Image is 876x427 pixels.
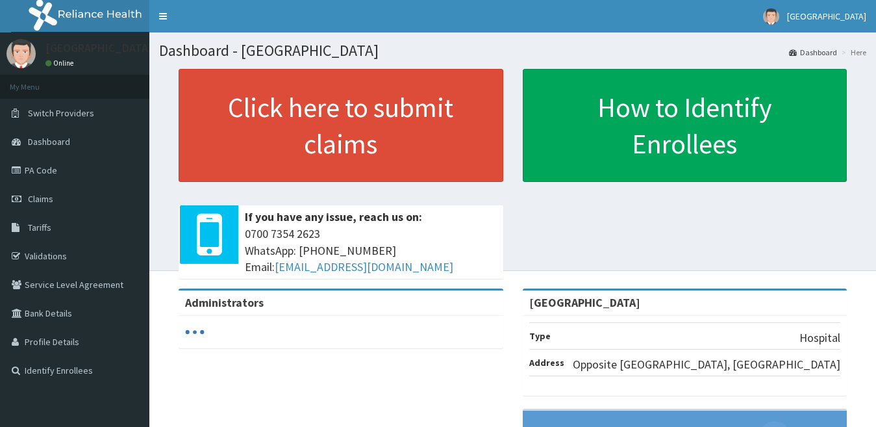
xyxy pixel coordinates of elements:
span: Dashboard [28,136,70,148]
span: Tariffs [28,222,51,233]
b: Type [529,330,551,342]
img: User Image [763,8,779,25]
p: [GEOGRAPHIC_DATA] [45,42,153,54]
strong: [GEOGRAPHIC_DATA] [529,295,640,310]
a: [EMAIL_ADDRESS][DOMAIN_NAME] [275,259,453,274]
span: Claims [28,193,53,205]
li: Here [838,47,866,58]
h1: Dashboard - [GEOGRAPHIC_DATA] [159,42,866,59]
svg: audio-loading [185,322,205,342]
b: Address [529,357,564,369]
b: Administrators [185,295,264,310]
img: User Image [6,39,36,68]
p: Opposite [GEOGRAPHIC_DATA], [GEOGRAPHIC_DATA] [573,356,840,373]
a: How to Identify Enrollees [523,69,847,182]
a: Click here to submit claims [179,69,503,182]
a: Online [45,58,77,68]
p: Hospital [799,330,840,346]
span: Switch Providers [28,107,94,119]
b: If you have any issue, reach us on: [245,209,422,224]
a: Dashboard [789,47,837,58]
span: [GEOGRAPHIC_DATA] [787,10,866,22]
span: 0700 7354 2623 WhatsApp: [PHONE_NUMBER] Email: [245,226,497,276]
